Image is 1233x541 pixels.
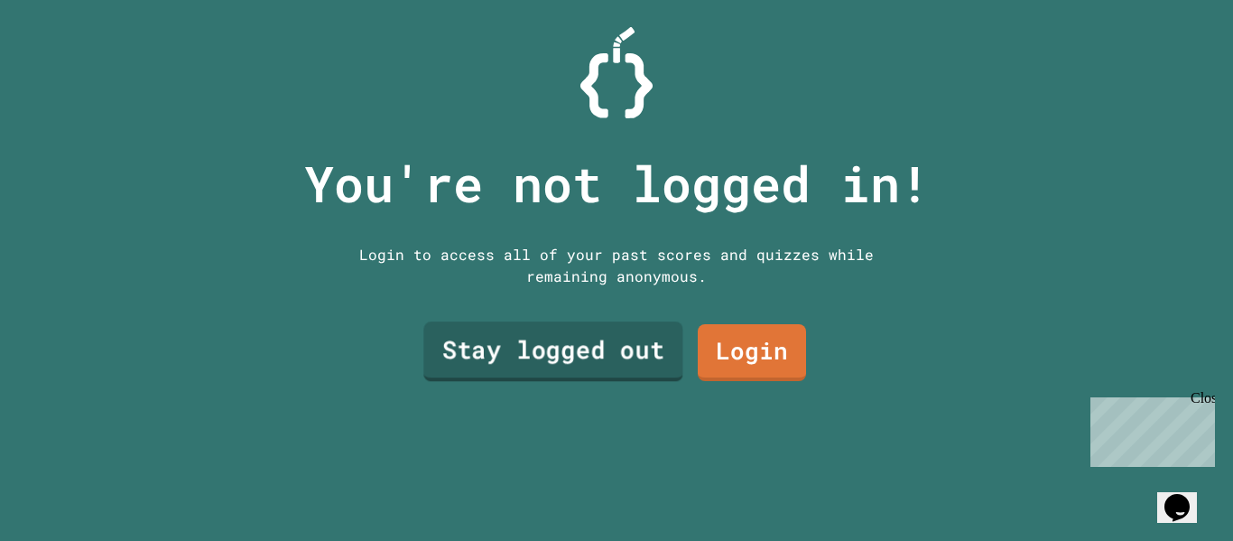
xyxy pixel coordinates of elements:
iframe: chat widget [1157,469,1215,523]
iframe: chat widget [1083,390,1215,467]
p: You're not logged in! [304,146,930,221]
div: Login to access all of your past scores and quizzes while remaining anonymous. [346,244,887,287]
a: Login [698,324,806,381]
img: Logo.svg [580,27,653,118]
div: Chat with us now!Close [7,7,125,115]
a: Stay logged out [423,322,682,381]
